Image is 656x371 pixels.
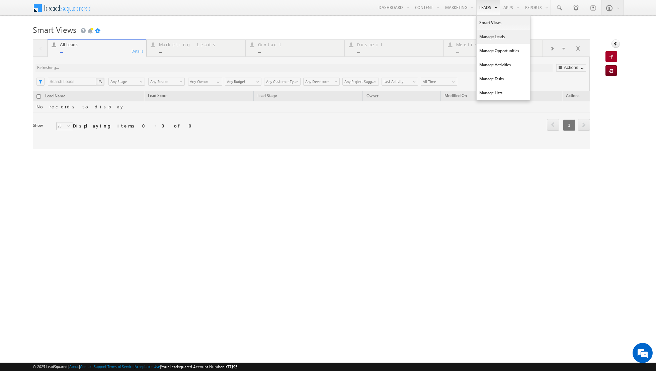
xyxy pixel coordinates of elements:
a: Smart Views [477,16,530,30]
span: Your Leadsquared Account Number is [161,364,237,369]
a: Manage Tasks [477,72,530,86]
a: Terms of Service [107,364,134,369]
span: 77195 [227,364,237,369]
a: Manage Activities [477,58,530,72]
span: © 2025 LeadSquared | | | | | [33,364,237,370]
a: Manage Opportunities [477,44,530,58]
a: Manage Lists [477,86,530,100]
a: Contact Support [80,364,106,369]
a: Manage Leads [477,30,530,44]
span: Smart Views [33,24,76,35]
a: About [69,364,79,369]
a: Acceptable Use [135,364,160,369]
